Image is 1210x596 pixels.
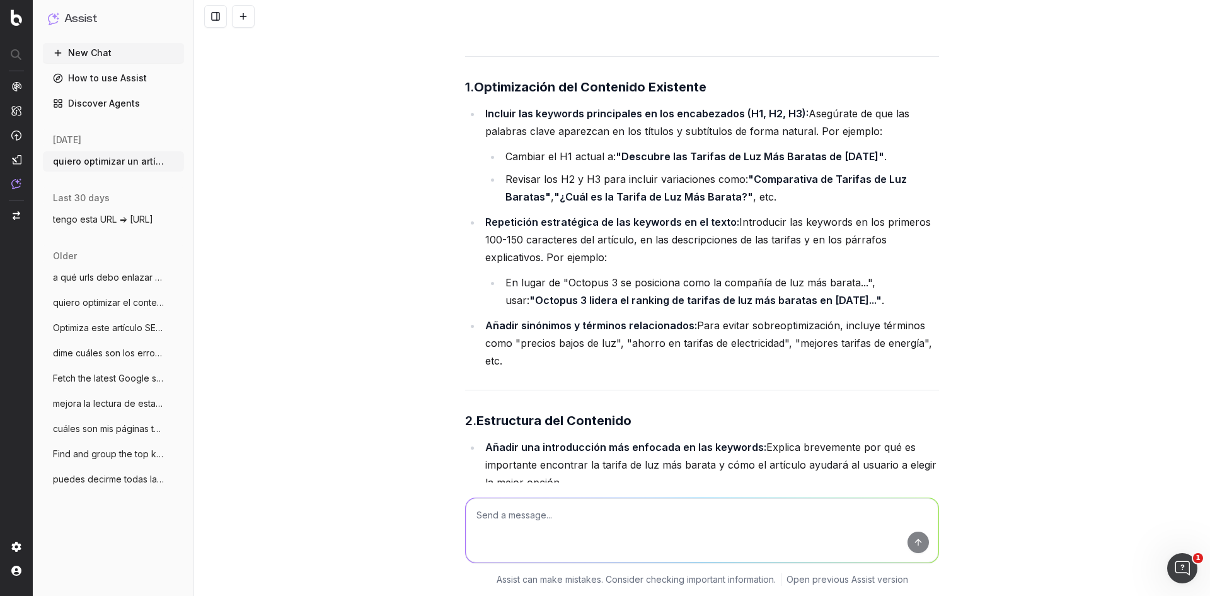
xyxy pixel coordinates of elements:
[11,130,21,141] img: Activation
[53,192,110,204] span: last 30 days
[11,542,21,552] img: Setting
[465,411,939,431] h3: 2.
[11,81,21,91] img: Analytics
[53,448,164,460] span: Find and group the top keywords for "pre
[43,267,184,288] button: a qué urls debo enlazar sí o sí desde mi
[529,294,882,307] strong: "Octopus 3 lidera el ranking de tarifas de luz más baratas en [DATE]..."
[1167,553,1197,583] iframe: Intercom live chat
[786,573,908,586] a: Open previous Assist version
[481,213,939,309] li: Introducir las keywords en los primeros 100-150 caracteres del artículo, en las descripciones de ...
[48,10,179,28] button: Assist
[43,293,184,313] button: quiero optimizar el contenido que etnemo
[53,296,164,309] span: quiero optimizar el contenido que etnemo
[43,343,184,363] button: dime cuáles son los errores técnicos a s
[11,9,22,26] img: Botify logo
[11,105,21,116] img: Intelligence
[1193,553,1203,563] span: 1
[481,317,939,370] li: Para evitar sobreoptimización, incluye términos como "precios bajos de luz", "ahorro en tarifas d...
[43,68,184,88] a: How to use Assist
[481,105,939,206] li: Asegúrate de que las palabras clave aparezcan en los títulos y subtítulos de forma natural. Por e...
[11,178,21,189] img: Assist
[502,170,939,206] li: Revisar los H2 y H3 para incluir variaciones como: , , etc.
[502,148,939,165] li: Cambiar el H1 actual a: .
[485,319,697,332] strong: Añadir sinónimos y términos relacionados:
[497,573,776,586] p: Assist can make mistakes. Consider checking important information.
[53,322,164,334] span: Optimiza este artículo SEO para mejorar
[43,444,184,464] button: Find and group the top keywords for "pre
[53,271,164,284] span: a qué urls debo enlazar sí o sí desde mi
[53,372,164,385] span: Fetch the latest Google search results f
[43,419,184,439] button: cuáles son mis páginas top en ranking? y
[53,473,164,486] span: puedes decirme todas las tendencias [MEDICAL_DATA]
[502,274,939,309] li: En lugar de "Octopus 3 se posiciona como la compañía de luz más barata...", usar: .
[485,216,739,228] strong: Repetición estratégica de las keywords en el texto:
[53,155,164,168] span: quiero optimizar un artículo para posici
[43,151,184,172] button: quiero optimizar un artículo para posici
[43,93,184,114] a: Discover Agents
[11,155,21,165] img: Studio
[13,211,20,220] img: Switch project
[43,368,184,389] button: Fetch the latest Google search results f
[616,150,884,163] strong: "Descubre las Tarifas de Luz Más Baratas de [DATE]"
[53,134,81,146] span: [DATE]
[43,209,184,230] button: tengo esta URL => [URL]
[64,10,97,28] h1: Assist
[554,190,753,203] strong: "¿Cuál es la Tarifa de Luz Más Barata?"
[53,423,164,435] span: cuáles son mis páginas top en ranking? y
[43,318,184,338] button: Optimiza este artículo SEO para mejorar
[53,397,164,410] span: mejora la lectura de esta URL [URL]
[485,107,809,120] strong: Incluir las keywords principales en los encabezados (H1, H2, H3):
[11,566,21,576] img: My account
[485,441,766,453] strong: Añadir una introducción más enfocada en las keywords:
[465,77,939,97] h3: 1.
[474,79,706,95] strong: Optimización del Contenido Existente
[43,469,184,489] button: puedes decirme todas las tendencias [MEDICAL_DATA]
[53,347,164,359] span: dime cuáles son los errores técnicos a s
[481,438,939,552] li: Explica brevemente por qué es importante encontrar la tarifa de luz más barata y cómo el artículo...
[43,394,184,414] button: mejora la lectura de esta URL [URL]
[43,43,184,63] button: New Chat
[48,13,59,25] img: Assist
[53,250,77,262] span: older
[53,213,153,226] span: tengo esta URL => [URL]
[476,413,631,428] strong: Estructura del Contenido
